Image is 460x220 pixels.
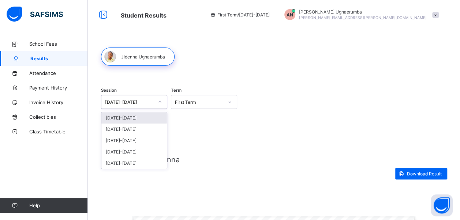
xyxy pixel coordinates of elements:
div: [DATE]-[DATE] [101,158,167,169]
span: [PERSON_NAME] Ughaerumba [299,9,427,15]
span: AN [287,12,293,18]
button: Open asap [431,194,453,216]
span: Collectibles [29,114,88,120]
span: Payment History [29,85,88,91]
div: [DATE]-[DATE] [101,135,167,146]
div: First Term [175,99,224,105]
span: Results [30,56,88,61]
div: [DATE]-[DATE] [101,146,167,158]
div: [DATE]-[DATE] [101,124,167,135]
div: AnulikaUghaerumba [277,9,442,20]
span: Help [29,202,87,208]
div: [DATE]-[DATE] [101,112,167,124]
span: Session [101,88,117,93]
img: safsims [7,7,63,22]
span: Invoice History [29,99,88,105]
span: School Fees [29,41,88,47]
span: Term [171,88,182,93]
span: Attendance [29,70,88,76]
span: session/term information [210,12,270,18]
span: [PERSON_NAME][EMAIL_ADDRESS][PERSON_NAME][DOMAIN_NAME] [299,15,427,20]
span: Download Result [407,171,442,177]
span: Class Timetable [29,129,88,134]
span: Student Results [121,12,167,19]
div: [DATE]-[DATE] [105,99,154,105]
